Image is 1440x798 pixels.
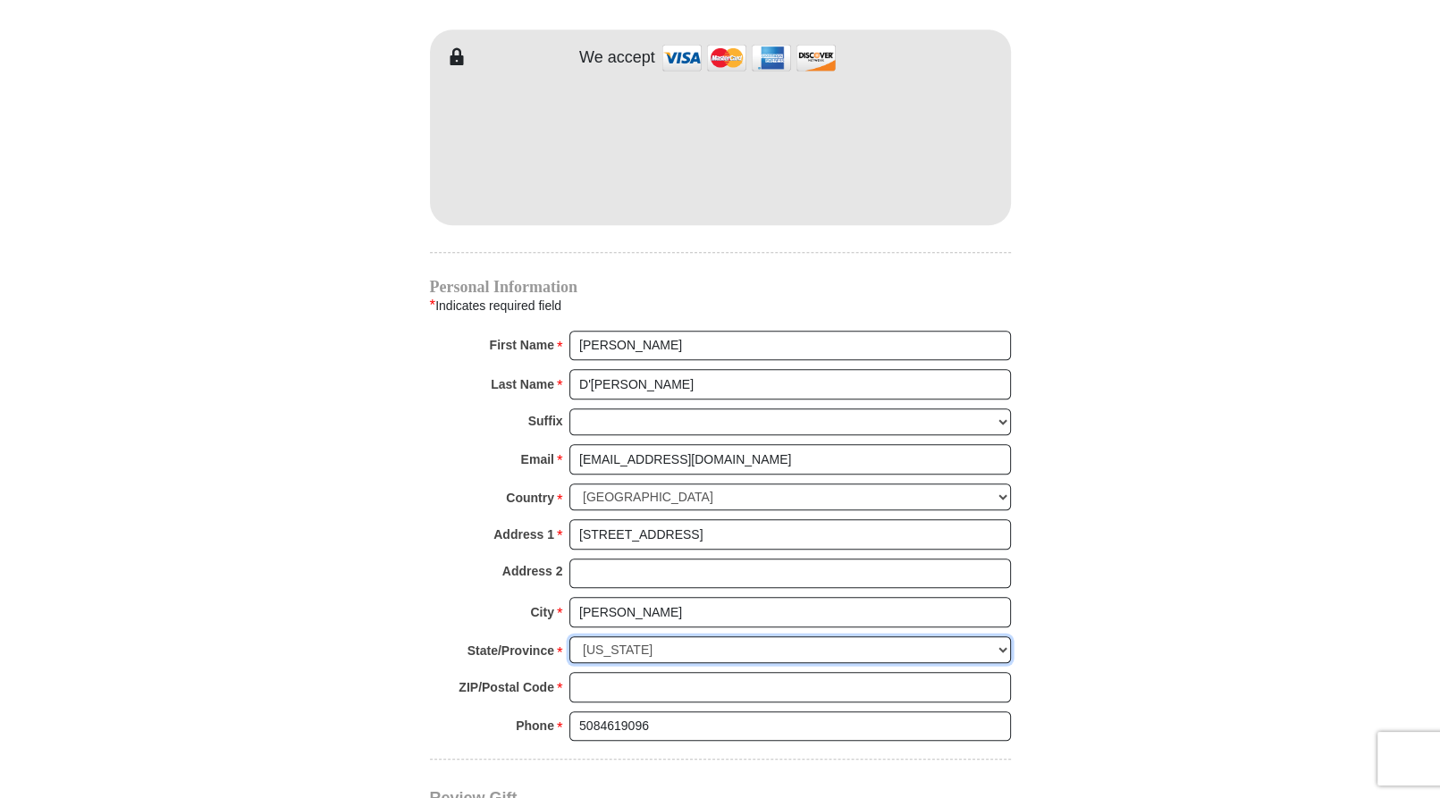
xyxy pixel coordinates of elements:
[467,638,554,663] strong: State/Province
[528,408,563,433] strong: Suffix
[516,713,554,738] strong: Phone
[660,38,838,77] img: credit cards accepted
[459,675,554,700] strong: ZIP/Postal Code
[502,559,563,584] strong: Address 2
[490,332,554,357] strong: First Name
[491,372,554,397] strong: Last Name
[430,280,1011,294] h4: Personal Information
[506,485,554,510] strong: Country
[493,522,554,547] strong: Address 1
[521,447,554,472] strong: Email
[530,600,553,625] strong: City
[430,294,1011,317] div: Indicates required field
[579,48,655,68] h4: We accept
